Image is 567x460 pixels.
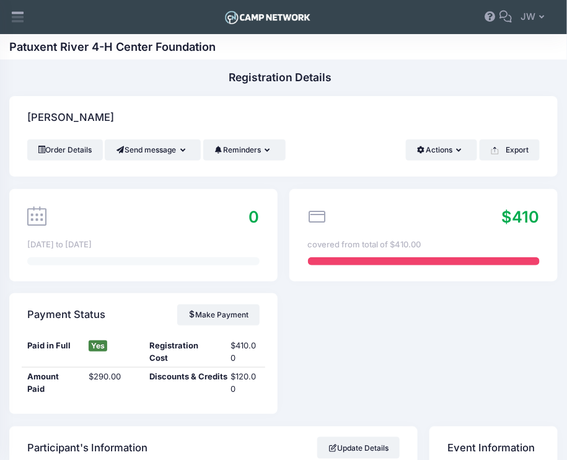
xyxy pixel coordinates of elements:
button: Actions [406,139,477,161]
span: 0 [249,207,260,226]
div: Registration Cost [143,340,224,364]
span: JW [521,10,535,24]
div: Amount Paid [22,371,82,395]
span: Yes [89,340,107,352]
img: Logo [223,8,312,27]
button: Export [480,139,540,161]
div: Discounts & Credits [143,371,224,395]
h1: Registration Details [229,71,332,84]
h4: Payment Status [27,298,105,333]
div: $290.00 [82,371,143,395]
div: $410.00 [225,340,266,364]
button: Reminders [203,139,286,161]
span: $410 [502,207,540,226]
button: Send message [105,139,201,161]
a: Order Details [27,139,103,161]
div: Paid in Full [22,340,82,364]
div: Show aside menu [6,3,30,32]
div: covered from total of $410.00 [308,239,540,251]
div: [DATE] to [DATE] [27,239,259,251]
button: JW [512,3,558,32]
a: Update Details [317,437,400,458]
h1: Patuxent River 4-H Center Foundation [9,40,216,54]
div: $120.00 [225,371,266,395]
h4: [PERSON_NAME] [27,100,114,136]
a: Make Payment [177,304,260,325]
